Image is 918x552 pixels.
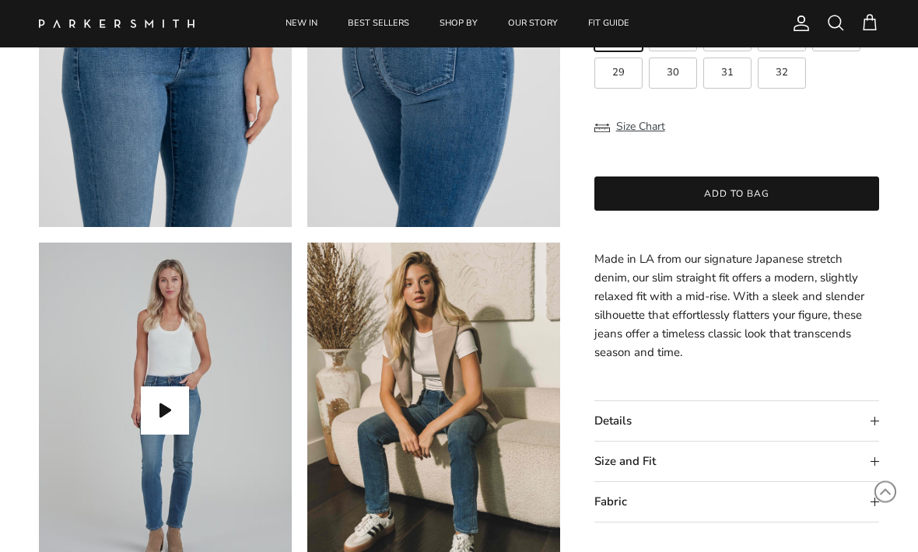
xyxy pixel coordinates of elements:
span: 29 [612,69,625,79]
img: Parker Smith [39,19,194,28]
svg: Scroll to Top [874,480,897,504]
span: 30 [667,69,679,79]
summary: Fabric [594,484,879,523]
button: Add to bag [594,178,879,212]
summary: Size and Fit [594,443,879,483]
span: 31 [721,69,734,79]
a: Account [786,14,811,33]
button: Size Chart [594,113,665,142]
button: Play video [141,387,189,435]
span: 32 [776,69,788,79]
summary: Details [594,403,879,442]
p: Made in LA from our signature Japanese stretch denim, our slim straight fit offers a modern, slig... [594,251,879,363]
